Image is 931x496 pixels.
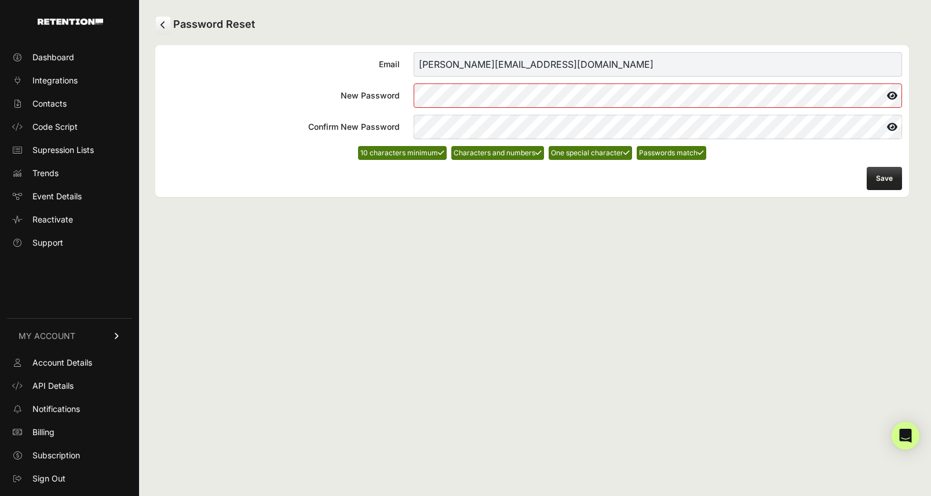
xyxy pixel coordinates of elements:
span: Sign Out [32,473,65,484]
span: Subscription [32,450,80,461]
a: Notifications [7,400,132,418]
div: New Password [162,90,400,101]
h2: Password Reset [155,16,909,34]
input: New Password [414,83,902,108]
a: Billing [7,423,132,442]
span: Notifications [32,403,80,415]
a: Account Details [7,353,132,372]
a: Subscription [7,446,132,465]
a: Supression Lists [7,141,132,159]
span: Reactivate [32,214,73,225]
div: Email [162,59,400,70]
li: Characters and numbers [451,146,544,160]
a: MY ACCOUNT [7,318,132,353]
a: Integrations [7,71,132,90]
span: Code Script [32,121,78,133]
span: MY ACCOUNT [19,330,75,342]
a: Sign Out [7,469,132,488]
button: Save [867,167,902,190]
input: Confirm New Password [414,115,902,139]
span: API Details [32,380,74,392]
span: Support [32,237,63,249]
span: Dashboard [32,52,74,63]
a: Trends [7,164,132,183]
a: Event Details [7,187,132,206]
li: Passwords match [637,146,706,160]
a: Support [7,234,132,252]
span: Account Details [32,357,92,369]
span: Integrations [32,75,78,86]
span: Event Details [32,191,82,202]
span: Billing [32,426,54,438]
a: Contacts [7,94,132,113]
li: One special character [549,146,632,160]
a: Code Script [7,118,132,136]
span: Supression Lists [32,144,94,156]
div: Confirm New Password [162,121,400,133]
img: Retention.com [38,19,103,25]
span: Contacts [32,98,67,110]
span: Trends [32,167,59,179]
li: 10 characters minimum [358,146,447,160]
a: API Details [7,377,132,395]
input: Email [414,52,902,76]
a: Reactivate [7,210,132,229]
div: Open Intercom Messenger [892,422,919,450]
a: Dashboard [7,48,132,67]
